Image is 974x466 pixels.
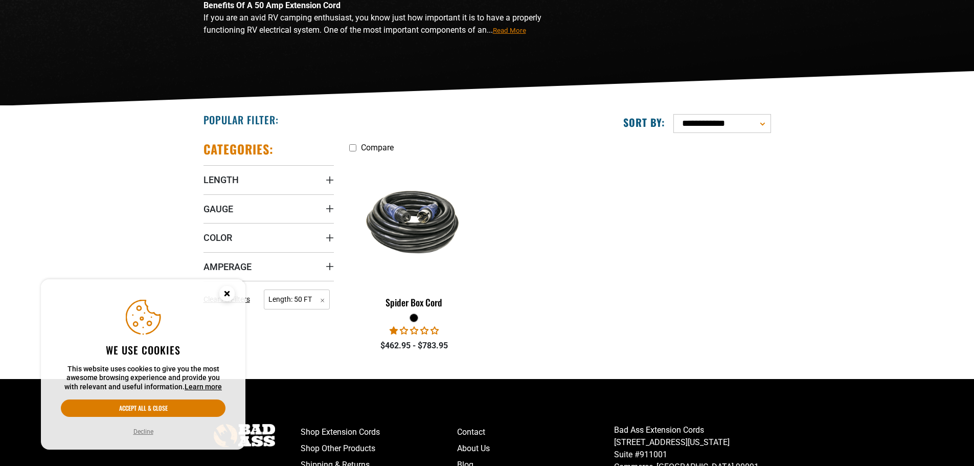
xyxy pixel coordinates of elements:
[457,424,614,440] a: Contact
[203,174,239,186] span: Length
[390,326,439,336] span: 1.00 stars
[457,440,614,457] a: About Us
[203,203,233,215] span: Gauge
[41,279,245,450] aside: Cookie Consent
[203,194,334,223] summary: Gauge
[203,261,252,273] span: Amperage
[203,113,279,126] h2: Popular Filter:
[623,116,665,129] label: Sort by:
[203,223,334,252] summary: Color
[61,365,225,392] p: This website uses cookies to give you the most awesome browsing experience and provide you with r...
[61,400,225,417] button: Accept all & close
[203,232,232,243] span: Color
[264,294,330,304] a: Length: 50 FT
[349,340,480,352] div: $462.95 - $783.95
[203,1,341,10] strong: Benefits Of A 50 Amp Extension Cord
[61,343,225,357] h2: We use cookies
[301,424,458,440] a: Shop Extension Cords
[185,383,222,391] a: Learn more
[493,27,526,34] span: Read More
[264,290,330,309] span: Length: 50 FT
[349,298,480,307] div: Spider Box Cord
[203,141,274,157] h2: Categories:
[301,440,458,457] a: Shop Other Products
[350,182,479,261] img: black
[349,158,480,313] a: black Spider Box Cord
[130,427,156,437] button: Decline
[203,252,334,281] summary: Amperage
[361,143,394,152] span: Compare
[203,12,577,36] p: If you are an avid RV camping enthusiast, you know just how important it is to have a properly fu...
[203,165,334,194] summary: Length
